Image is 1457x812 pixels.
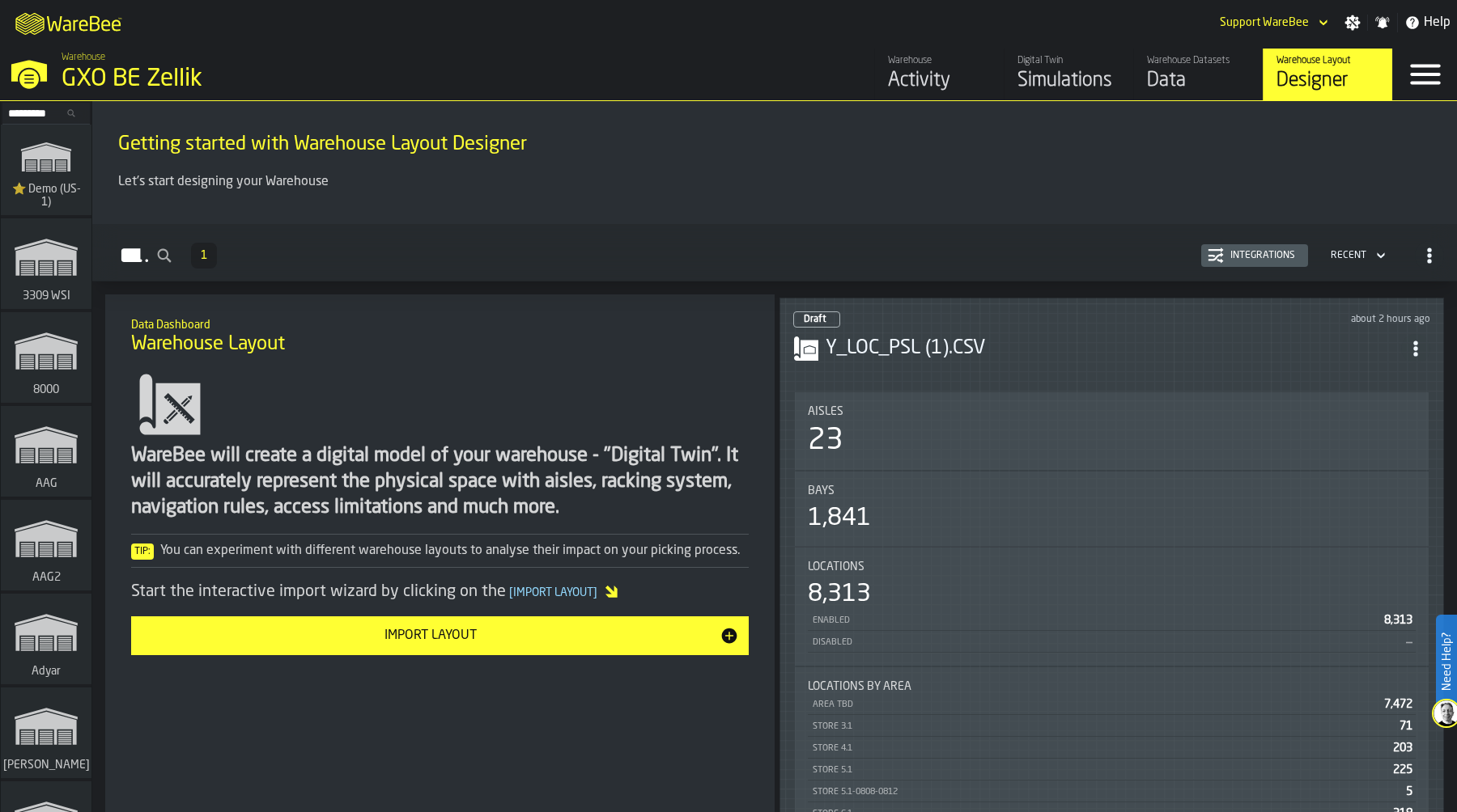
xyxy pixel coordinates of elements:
[808,715,1416,737] div: StatList-item-Store 3.1
[808,405,1416,418] div: Title
[808,680,1416,693] div: Title
[808,484,1416,497] div: Title
[888,55,991,66] div: Warehouse
[793,311,840,328] div: status-0 2
[795,392,1429,470] div: stat-Aisles
[808,560,864,573] span: Locations
[1276,55,1379,66] div: Warehouse Layout
[29,571,64,584] span: AAG2
[808,425,843,457] div: 23
[1438,616,1455,707] label: Need Help?
[92,224,1457,281] h2: button-Layouts
[131,543,154,560] span: Tip:
[19,290,74,302] span: 3309 WSI
[1406,636,1412,648] span: —
[808,609,1416,631] div: StatList-item-Enabled
[118,172,1431,192] p: Let's start designing your Warehouse
[811,743,1387,754] div: Store 4.1
[1324,246,1389,265] div: DropdownMenuValue-4
[1,500,91,594] a: link-to-/wh/i/ba0ffe14-8e36-4604-ab15-0eac01efbf24/simulations
[131,541,749,560] div: You can experiment with different warehouse layouts to analyse their impact on your picking process.
[808,759,1416,780] div: StatList-item-Store 5.1
[1,406,91,500] a: link-to-/wh/i/27cb59bd-8ba0-4176-b0f1-d82d60966913/simulations
[795,548,1429,666] div: stat-Locations
[874,49,1004,100] a: link-to-/wh/i/5fa160b1-7992-442a-9057-4226e3d2ae6d/feed/
[118,132,527,158] span: Getting started with Warehouse Layout Designer
[1368,15,1397,31] label: button-toggle-Notifications
[808,631,1416,653] div: StatList-item-Disabled
[1400,721,1412,732] span: 71
[1393,49,1457,100] label: button-toggle-Menu
[1406,786,1412,797] span: 5
[1393,764,1412,776] span: 225
[131,443,749,521] div: WareBee will create a digital model of your warehouse - "Digital Twin". It will accurately repres...
[1393,742,1412,754] span: 203
[808,484,835,497] span: Bays
[1220,16,1309,29] div: DropdownMenuValue-Support WareBee
[1384,615,1412,626] span: 8,313
[1004,49,1133,100] a: link-to-/wh/i/5fa160b1-7992-442a-9057-4226e3d2ae6d/simulations
[1424,13,1451,32] span: Help
[131,332,285,357] span: Warehouse Layout
[1,312,91,406] a: link-to-/wh/i/b2e041e4-2753-4086-a82a-958e8abdd2c7/simulations
[7,183,85,209] span: ⭐ Demo (US-1)
[804,315,826,324] span: Draft
[1147,55,1250,66] div: Warehouse Datasets
[28,665,64,678] span: Adyar
[808,405,843,418] span: Aisles
[201,250,207,261] span: 1
[32,477,61,490] span: AAG
[1,687,91,781] a: link-to-/wh/i/72fe6713-8242-4c3c-8adf-5d67388ea6d5/simulations
[62,52,105,63] span: Warehouse
[811,721,1393,732] div: Store 3.1
[131,315,749,332] h2: Sub Title
[811,787,1400,797] div: Store 5.1-0808-0812
[1133,49,1263,100] a: link-to-/wh/i/5fa160b1-7992-442a-9057-4226e3d2ae6d/data
[808,580,871,609] div: 8,313
[826,336,1401,362] h3: Y_LOC_PSL (1).CSV
[1147,68,1250,94] div: Data
[30,383,62,396] span: 8000
[1263,49,1392,100] a: link-to-/wh/i/5fa160b1-7992-442a-9057-4226e3d2ae6d/designer
[808,560,1416,573] div: Title
[1201,244,1308,267] button: button-Integrations
[185,243,223,269] div: ButtonLoadMore-Load More-Prev-First-Last
[808,680,911,693] span: Locations by Area
[118,129,1431,132] h2: Sub Title
[1,125,91,218] a: link-to-/wh/i/103622fe-4b04-4da1-b95f-2619b9c959cc/simulations
[118,307,762,366] div: title-Warehouse Layout
[888,68,991,94] div: Activity
[811,765,1387,776] div: Store 5.1
[1276,68,1379,94] div: Designer
[509,587,513,598] span: [
[1213,13,1332,32] div: DropdownMenuValue-Support WareBee
[808,504,871,533] div: 1,841
[1137,314,1431,325] div: Updated: 24/09/2025, 08:58:46 Created: 18/09/2025, 00:33:15
[1384,699,1412,710] span: 7,472
[1017,55,1120,66] div: Digital Twin
[1331,250,1366,261] div: DropdownMenuValue-4
[811,700,1378,710] div: Area TBD
[808,780,1416,802] div: StatList-item-Store 5.1-0808-0812
[811,637,1400,648] div: Disabled
[105,114,1444,172] div: title-Getting started with Warehouse Layout Designer
[1,218,91,312] a: link-to-/wh/i/d1ef1afb-ce11-4124-bdae-ba3d01893ec0/simulations
[1,594,91,687] a: link-to-/wh/i/862141b4-a92e-43d2-8b2b-6509793ccc83/simulations
[795,472,1429,546] div: stat-Bays
[593,587,597,598] span: ]
[92,101,1457,224] div: ItemListCard-
[1398,13,1457,32] label: button-toggle-Help
[141,626,720,645] div: Import Layout
[62,65,499,94] div: GXO BE Zellik
[1224,250,1302,261] div: Integrations
[131,616,749,655] button: button-Import Layout
[808,693,1416,715] div: StatList-item-Area TBD
[811,615,1378,626] div: Enabled
[1338,15,1367,31] label: button-toggle-Settings
[131,581,749,603] div: Start the interactive import wizard by clicking on the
